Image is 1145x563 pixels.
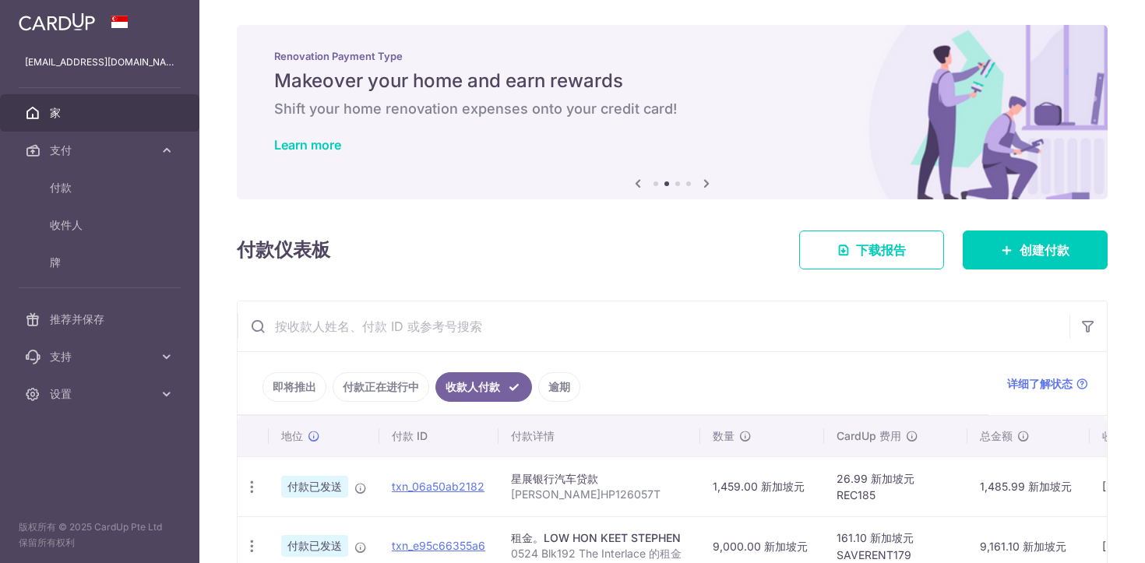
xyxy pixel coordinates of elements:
[1007,376,1088,392] a: 详细了解状态
[837,489,875,502] font: REC185
[548,380,570,393] font: 逾期
[50,255,61,269] font: 牌
[837,548,911,561] font: SAVERENT179
[511,547,682,560] font: 0524 Blk192 The Interlace 的租金
[963,230,1108,269] a: 创建付款
[837,472,914,485] font: 26.99 新加坡元
[50,143,72,157] font: 支付
[50,350,72,363] font: 支持
[19,12,95,31] img: CardUp
[237,238,330,261] font: 付款仪表板
[50,181,72,194] font: 付款
[799,230,944,269] a: 下载报告
[1020,242,1069,258] font: 创建付款
[446,380,500,393] font: 收款人付款
[25,56,183,68] font: [EMAIL_ADDRESS][DOMAIN_NAME]
[980,480,1072,494] font: 1,485.99 新加坡元
[274,50,1070,62] p: Renovation Payment Type
[343,380,419,393] font: 付款正在进行中
[273,380,316,393] font: 即将推出
[1007,377,1073,390] font: 详细了解状态
[511,472,598,485] font: 星展银行汽车贷款
[287,480,342,493] font: 付款已发送
[50,312,104,325] font: 推荐并保存
[238,301,1069,351] input: 按收款人姓名、付款 ID 或参考号搜索
[392,480,484,493] a: txn_06a50ab2182
[274,137,341,153] a: Learn more
[392,539,485,552] a: txn_e95c66355a6
[511,429,555,442] font: 付款详情
[713,540,808,553] font: 9,000.00 新加坡元
[837,429,901,442] font: CardUp 费用
[274,69,1070,93] h5: Makeover your home and earn rewards
[856,242,906,258] font: 下载报告
[274,100,1070,118] h6: Shift your home renovation expenses onto your credit card!
[50,218,83,231] font: 收件人
[281,429,303,442] font: 地位
[1102,480,1138,494] font: [DATE]
[237,25,1108,199] img: Renovation banner
[1048,516,1129,555] iframe: 打开一个小组件，您可以在其中找到更多信息
[980,540,1066,553] font: 9,161.10 新加坡元
[713,480,805,494] font: 1,459.00 新加坡元
[392,429,428,442] font: 付款 ID
[511,531,681,544] font: 租金。LOW HON KEET STEPHEN
[287,539,342,552] font: 付款已发送
[713,429,735,442] font: 数量
[511,487,661,501] font: [PERSON_NAME]HP126057T
[837,531,914,544] font: 161.10 新加坡元
[19,521,162,548] font: 版权所有 © 2025 CardUp Pte Ltd 保留所有权利
[50,106,61,119] font: 家
[980,429,1013,442] font: 总金额
[50,387,72,400] font: 设置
